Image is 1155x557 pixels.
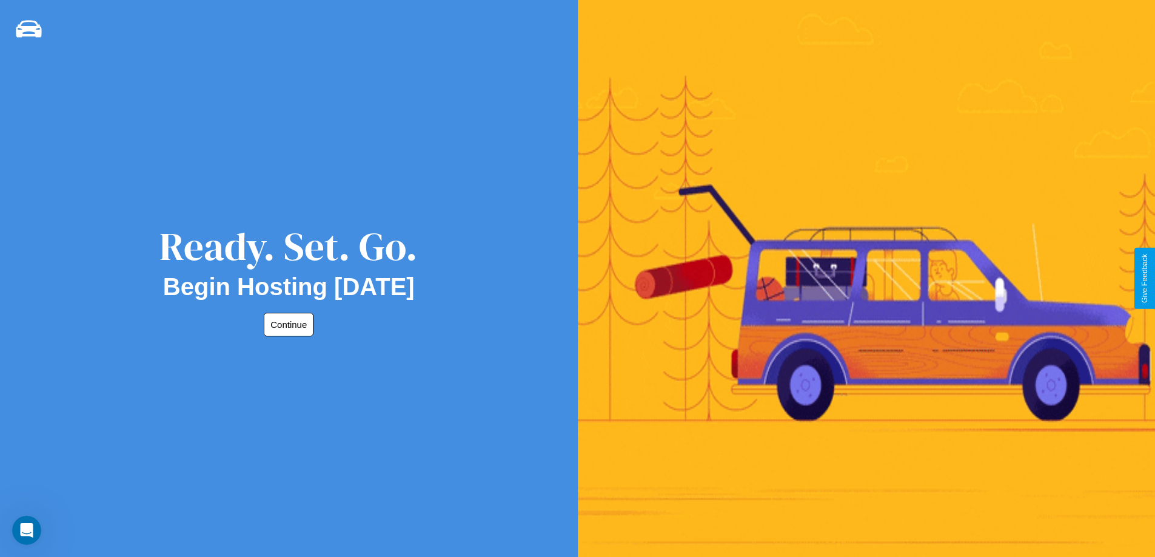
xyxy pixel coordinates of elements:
iframe: Intercom live chat [12,516,41,545]
div: Ready. Set. Go. [159,219,418,273]
button: Continue [264,313,313,336]
h2: Begin Hosting [DATE] [163,273,415,301]
div: Give Feedback [1140,254,1149,303]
